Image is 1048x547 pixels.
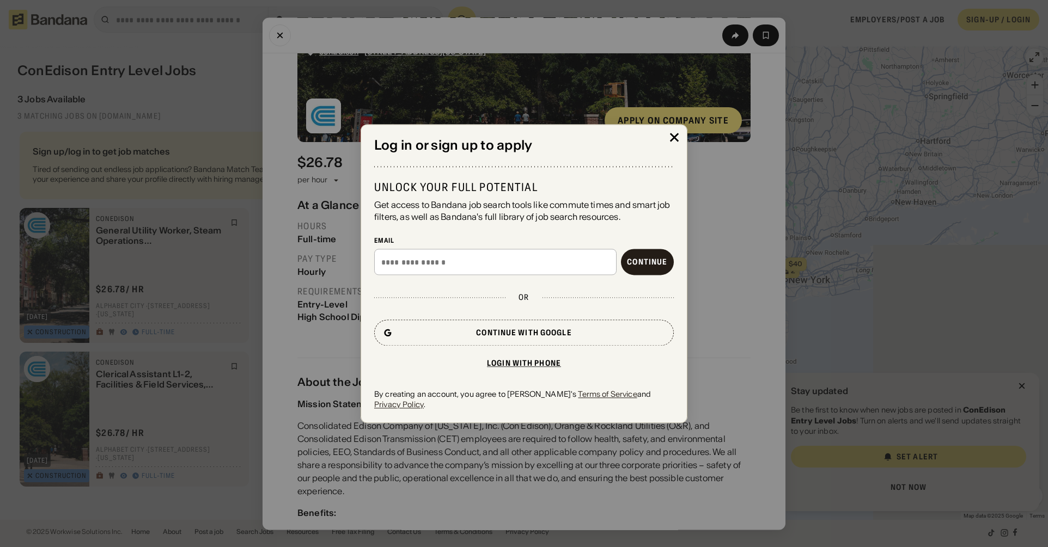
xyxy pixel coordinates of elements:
[476,329,571,337] div: Continue with Google
[578,390,637,400] a: Terms of Service
[374,138,674,153] div: Log in or sign up to apply
[374,180,674,194] div: Unlock your full potential
[374,400,424,409] a: Privacy Policy
[374,236,674,245] div: Email
[519,293,529,303] div: or
[374,390,674,409] div: By creating an account, you agree to [PERSON_NAME]'s and .
[487,360,561,367] div: Login with phone
[627,259,667,266] div: Continue
[374,199,674,223] div: Get access to Bandana job search tools like commute times and smart job filters, as well as Banda...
